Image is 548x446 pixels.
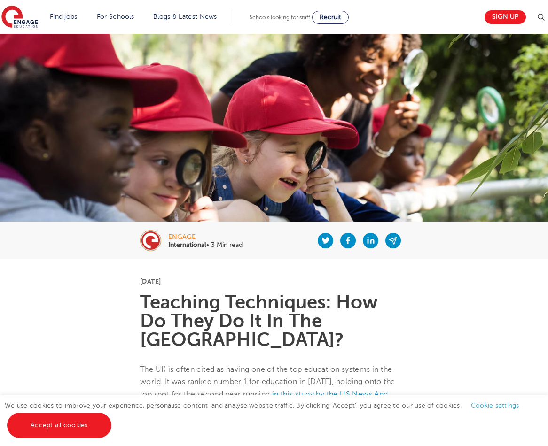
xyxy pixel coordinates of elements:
[140,278,408,285] p: [DATE]
[140,293,408,349] h1: Teaching Techniques: How Do They Do It In The [GEOGRAPHIC_DATA]?
[7,413,111,438] a: Accept all cookies
[50,13,78,20] a: Find jobs
[471,402,519,409] a: Cookie settings
[97,13,134,20] a: For Schools
[485,10,526,24] a: Sign up
[168,234,243,240] div: engage
[140,365,395,399] span: The UK is often cited as having one of the top education systems in the world. It was ranked numb...
[153,13,217,20] a: Blogs & Latest News
[250,14,310,21] span: Schools looking for staff
[320,14,341,21] span: Recruit
[168,241,206,248] b: International
[5,402,529,429] span: We use cookies to improve your experience, personalise content, and analyse website traffic. By c...
[1,6,38,29] img: Engage Education
[312,11,349,24] a: Recruit
[168,242,243,248] p: • 3 Min read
